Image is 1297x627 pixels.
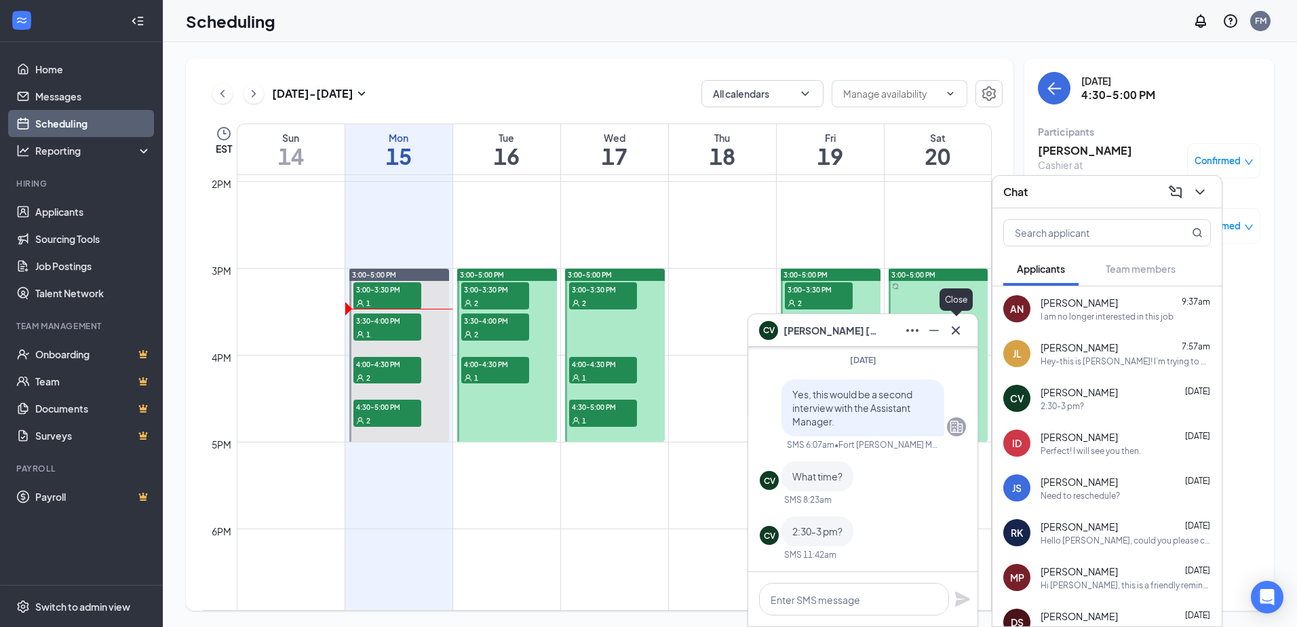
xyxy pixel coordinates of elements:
span: [PERSON_NAME] [1041,475,1118,489]
h3: [DATE] - [DATE] [272,86,353,101]
button: back-button [1038,72,1070,104]
a: September 20, 2025 [885,124,992,174]
span: 1 [366,299,370,308]
a: Job Postings [35,252,151,280]
svg: User [572,299,580,307]
span: 2 [582,299,586,308]
span: 4:00-4:30 PM [353,357,421,370]
span: 1 [582,373,586,383]
a: PayrollCrown [35,483,151,510]
svg: WorkstreamLogo [15,14,28,27]
span: 4:00-4:30 PM [461,357,529,370]
input: Search applicant [1004,220,1165,246]
div: Hiring [16,178,149,189]
div: 3pm [209,263,234,278]
div: 2pm [209,176,234,191]
span: 2 [366,373,370,383]
h1: 18 [669,145,776,168]
div: ID [1012,436,1022,450]
button: All calendarsChevronDown [701,80,824,107]
svg: ChevronDown [945,88,956,99]
span: Applicants [1017,263,1065,275]
div: Perfect! I will see you then. [1041,445,1141,457]
div: Hi [PERSON_NAME], this is a friendly reminder. Your meeting with Chicken Salad [DEMOGRAPHIC_DATA]... [1041,579,1211,591]
svg: Minimize [926,322,942,339]
span: 3:00-3:30 PM [785,282,853,296]
div: Thu [669,131,776,145]
div: Close [940,288,973,311]
span: 4:30-5:00 PM [353,400,421,413]
button: Minimize [923,320,945,341]
h1: 17 [561,145,668,168]
div: RK [1011,526,1023,539]
svg: ChevronDown [798,87,812,100]
div: 4pm [209,350,234,365]
svg: Cross [948,322,964,339]
svg: User [572,417,580,425]
a: Scheduling [35,110,151,137]
span: 1 [366,330,370,339]
input: Manage availability [843,86,940,101]
button: Cross [945,320,967,341]
span: 9:37am [1182,297,1210,307]
svg: User [572,374,580,382]
div: MP [1010,571,1024,584]
div: SMS 8:23am [784,494,832,506]
span: [PERSON_NAME] [1041,341,1118,354]
span: [DATE] [1185,431,1210,441]
button: ChevronRight [244,83,264,104]
svg: User [356,330,364,339]
a: Sourcing Tools [35,225,151,252]
svg: Settings [981,85,997,102]
span: 3:30-4:00 PM [461,313,529,327]
div: Wed [561,131,668,145]
span: 3:00-5:00 PM [783,270,828,280]
svg: User [788,299,796,307]
span: 7:57am [1182,341,1210,351]
div: Fri [777,131,884,145]
a: September 15, 2025 [345,124,452,174]
h3: 4:30-5:00 PM [1081,88,1155,102]
button: ComposeMessage [1165,181,1186,203]
h1: Scheduling [186,9,275,33]
span: EST [216,142,232,155]
span: Team members [1106,263,1176,275]
a: September 19, 2025 [777,124,884,174]
button: Ellipses [902,320,923,341]
svg: Notifications [1193,13,1209,29]
div: SMS 11:42am [784,549,836,560]
span: 3:00-5:00 PM [460,270,504,280]
div: FM [1255,15,1266,26]
div: CV [1010,392,1024,405]
span: 3:30-4:00 PM [353,313,421,327]
svg: Analysis [16,144,30,157]
span: 3:00-5:00 PM [568,270,612,280]
span: down [1244,157,1254,167]
svg: Clock [216,126,232,142]
span: 3:00-3:30 PM [461,282,529,296]
a: TeamCrown [35,368,151,395]
span: [DATE] [1185,520,1210,531]
div: Payroll [16,463,149,474]
span: 2:30-3 pm? [792,525,843,537]
svg: User [356,299,364,307]
a: September 17, 2025 [561,124,668,174]
a: Applicants [35,198,151,225]
div: Hello [PERSON_NAME], could you please check your email and complete the background check? You wil... [1041,535,1211,546]
h1: 20 [885,145,992,168]
button: Plane [954,591,971,607]
span: [DATE] [1185,476,1210,486]
h1: 19 [777,145,884,168]
span: [DATE] [1185,610,1210,620]
div: Sat [885,131,992,145]
span: [PERSON_NAME] [1041,385,1118,399]
svg: User [464,374,472,382]
svg: User [356,417,364,425]
span: 3:00-3:30 PM [353,282,421,296]
span: What time? [792,470,843,482]
span: [DATE] [1185,386,1210,396]
button: Settings [975,80,1003,107]
a: Messages [35,83,151,110]
h3: Chat [1003,185,1028,199]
